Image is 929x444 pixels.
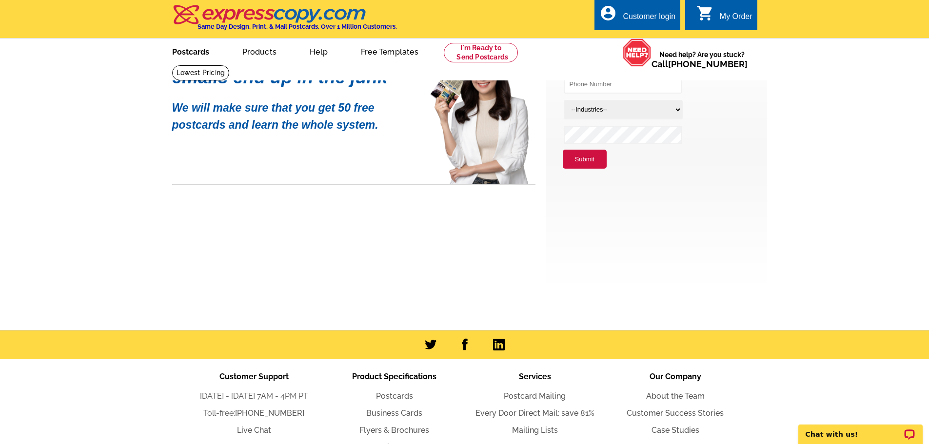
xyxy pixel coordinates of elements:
[652,50,752,69] span: Need help? Are you stuck?
[352,372,436,381] span: Product Specifications
[504,391,566,401] a: Postcard Mailing
[696,4,714,22] i: shopping_cart
[237,425,271,435] a: Live Chat
[564,75,682,94] input: Phone Number
[184,407,324,419] li: Toll-free:
[650,372,701,381] span: Our Company
[623,39,652,67] img: help
[623,12,675,26] div: Customer login
[475,408,594,418] a: Every Door Direct Mail: save 81%
[294,39,343,62] a: Help
[345,39,434,62] a: Free Templates
[235,408,304,418] a: [PHONE_NUMBER]
[792,413,929,444] iframe: LiveChat chat widget
[652,59,748,69] span: Call
[157,39,225,62] a: Postcards
[720,12,752,26] div: My Order
[512,425,558,435] a: Mailing Lists
[366,408,422,418] a: Business Cards
[563,150,607,169] button: Submit
[652,425,699,435] a: Case Studies
[359,425,429,435] a: Flyers & Brochures
[519,372,551,381] span: Services
[668,59,748,69] a: [PHONE_NUMBER]
[599,11,675,23] a: account_circle Customer login
[172,12,397,30] a: Same Day Design, Print, & Mail Postcards. Over 1 Million Customers.
[646,391,705,401] a: About the Team
[376,391,413,401] a: Postcards
[184,390,324,402] li: [DATE] - [DATE] 7AM - 4PM PT
[599,4,617,22] i: account_circle
[198,23,397,30] h4: Same Day Design, Print, & Mail Postcards. Over 1 Million Customers.
[627,408,724,418] a: Customer Success Stories
[172,72,416,82] h1: emails end up in the junk
[219,372,289,381] span: Customer Support
[227,39,293,62] a: Products
[172,92,416,133] p: We will make sure that you get 50 free postcards and learn the whole system.
[696,11,752,23] a: shopping_cart My Order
